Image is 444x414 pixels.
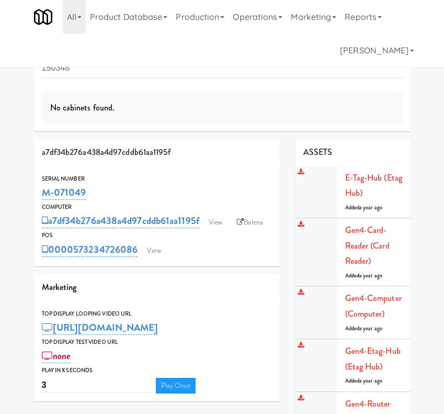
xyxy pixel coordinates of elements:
a: none [42,349,71,363]
div: Top Display Looping Video Url [42,309,272,319]
input: Search cabinets [42,59,403,78]
div: Computer [42,202,272,212]
a: [URL][DOMAIN_NAME] [42,320,158,335]
a: Gen4-etag-hub (Etag Hub) [345,345,401,373]
span: Added [345,272,383,279]
span: Added [345,204,383,211]
a: View [203,215,227,230]
span: Added [345,377,383,385]
div: Serial Number [42,174,272,184]
span: ASSETS [303,146,333,158]
a: Balena [232,215,268,230]
img: Micromart [34,8,52,26]
a: a7df34b276a438a4d97cddb61aa1195f [42,214,199,228]
a: View [142,243,166,259]
span: Marketing [42,281,77,293]
a: Gen4-computer (Computer) [345,292,402,320]
a: 0000573234726086 [42,242,138,257]
a: E-tag-hub (Etag Hub) [345,172,403,199]
div: Play in X seconds [42,365,272,376]
span: a year ago [359,325,382,332]
div: a7df34b276a438a4d97cddb61aa1195f [34,139,280,166]
a: M-071049 [42,185,86,200]
span: Added [345,325,383,332]
a: [PERSON_NAME] [336,33,418,67]
span: No cabinets found. [50,102,115,114]
div: Top Display Test Video Url [42,337,272,348]
a: Play Once [156,378,196,394]
span: a year ago [359,377,382,385]
span: a year ago [359,204,382,211]
div: POS [42,230,272,241]
a: Gen4-card-reader (Card Reader) [345,224,390,267]
span: a year ago [359,272,382,279]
